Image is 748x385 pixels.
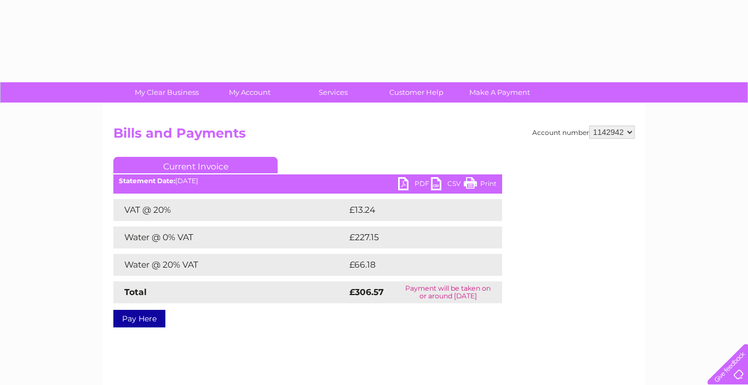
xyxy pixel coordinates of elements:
[113,157,278,173] a: Current Invoice
[398,177,431,193] a: PDF
[113,126,635,146] h2: Bills and Payments
[119,177,175,185] b: Statement Date:
[113,310,165,327] a: Pay Here
[113,199,347,221] td: VAT @ 20%
[347,227,481,248] td: £227.15
[371,82,462,103] a: Customer Help
[113,227,347,248] td: Water @ 0% VAT
[431,177,464,193] a: CSV
[124,287,147,297] strong: Total
[113,254,347,276] td: Water @ 20% VAT
[205,82,295,103] a: My Account
[532,126,635,139] div: Account number
[122,82,212,103] a: My Clear Business
[288,82,378,103] a: Services
[454,82,545,103] a: Make A Payment
[464,177,497,193] a: Print
[349,287,384,297] strong: £306.57
[113,177,502,185] div: [DATE]
[394,281,502,303] td: Payment will be taken on or around [DATE]
[347,254,479,276] td: £66.18
[347,199,479,221] td: £13.24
